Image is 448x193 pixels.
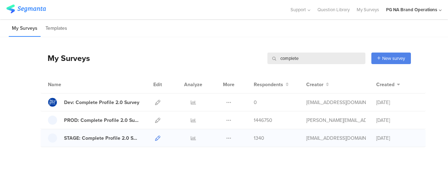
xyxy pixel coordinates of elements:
[306,81,329,88] button: Creator
[42,20,70,37] li: Templates
[376,135,418,142] div: [DATE]
[9,20,41,37] li: My Surveys
[306,81,323,88] span: Creator
[386,6,437,13] div: PG NA Brand Operations
[221,76,236,93] div: More
[290,6,306,13] span: Support
[64,99,139,106] div: Dev: Complete Profile 2.0 Survey
[376,99,418,106] div: [DATE]
[254,99,257,106] span: 0
[376,81,394,88] span: Created
[254,81,283,88] span: Respondents
[254,135,264,142] span: 1340
[64,117,140,124] div: PROD: Complete Profile 2.0 Survey
[6,5,46,13] img: segmanta logo
[306,135,366,142] div: gallup.r@pg.com
[183,76,204,93] div: Analyze
[41,52,90,64] div: My Surveys
[254,117,272,124] span: 1446750
[48,133,140,143] a: STAGE: Complete Profile 2.0 Survey
[254,81,289,88] button: Respondents
[376,81,400,88] button: Created
[306,117,366,124] div: chellappa.uc@pg.com
[267,53,365,64] input: Survey Name, Creator...
[306,99,366,106] div: varun.yadav@mindtree.com
[376,117,418,124] div: [DATE]
[150,76,165,93] div: Edit
[64,135,140,142] div: STAGE: Complete Profile 2.0 Survey
[382,55,405,62] span: New survey
[48,81,90,88] div: Name
[48,98,139,107] a: Dev: Complete Profile 2.0 Survey
[48,116,140,125] a: PROD: Complete Profile 2.0 Survey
